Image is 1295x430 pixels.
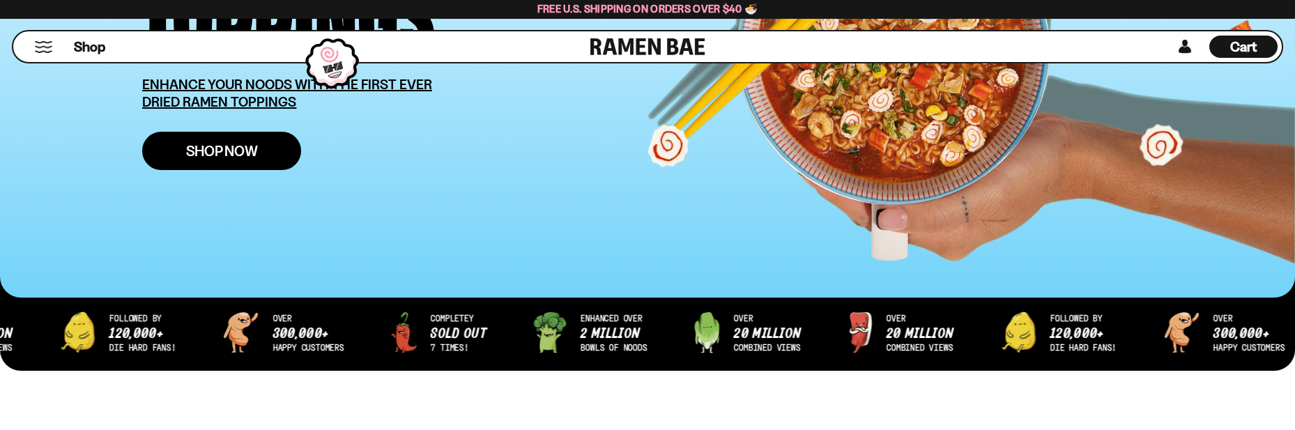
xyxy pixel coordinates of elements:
[74,36,105,58] a: Shop
[142,76,432,110] u: ENHANCE YOUR NOODS WITH THE FIRST EVER DRIED RAMEN TOPPINGS
[74,38,105,56] span: Shop
[186,144,258,158] span: Shop Now
[1230,38,1257,55] span: Cart
[537,2,758,15] span: Free U.S. Shipping on Orders over $40 🍜
[1209,31,1278,62] a: Cart
[34,41,53,53] button: Mobile Menu Trigger
[142,132,301,170] a: Shop Now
